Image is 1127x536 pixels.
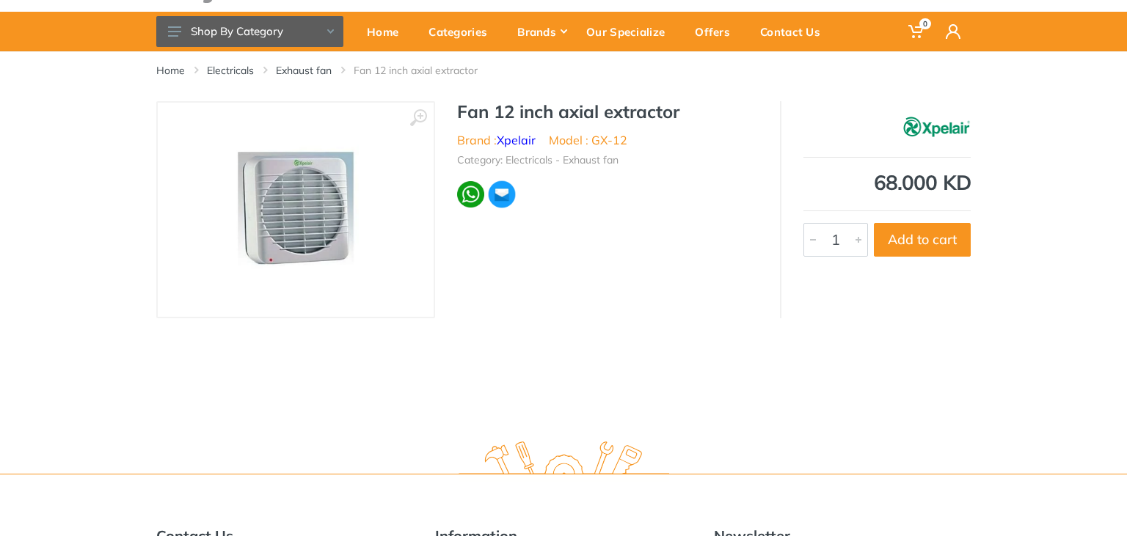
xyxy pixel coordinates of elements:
[457,153,619,168] li: Category: Electricals - Exhaust fan
[685,16,750,47] div: Offers
[203,117,388,302] img: Royal Tools - Fan 12 inch axial extractor
[750,16,840,47] div: Contact Us
[507,16,576,47] div: Brands
[156,16,343,47] button: Shop By Category
[418,12,507,51] a: Categories
[457,181,484,208] img: wa.webp
[156,63,971,78] nav: breadcrumb
[576,12,685,51] a: Our Specialize
[457,101,758,122] h1: Fan 12 inch axial extractor
[576,16,685,47] div: Our Specialize
[903,109,971,145] img: Xpelair
[803,172,971,193] div: 68.000 KD
[487,180,517,209] img: ma.webp
[919,18,931,29] span: 0
[874,223,971,257] button: Add to cart
[549,131,627,149] li: Model : GX-12
[418,16,507,47] div: Categories
[497,133,536,147] a: Xpelair
[354,63,500,78] li: Fan 12 inch axial extractor
[357,16,418,47] div: Home
[457,131,536,149] li: Brand :
[898,12,935,51] a: 0
[750,12,840,51] a: Contact Us
[357,12,418,51] a: Home
[156,63,185,78] a: Home
[276,63,332,78] a: Exhaust fan
[207,63,254,78] a: Electricals
[459,441,669,482] img: royal.tools Logo
[685,12,750,51] a: Offers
